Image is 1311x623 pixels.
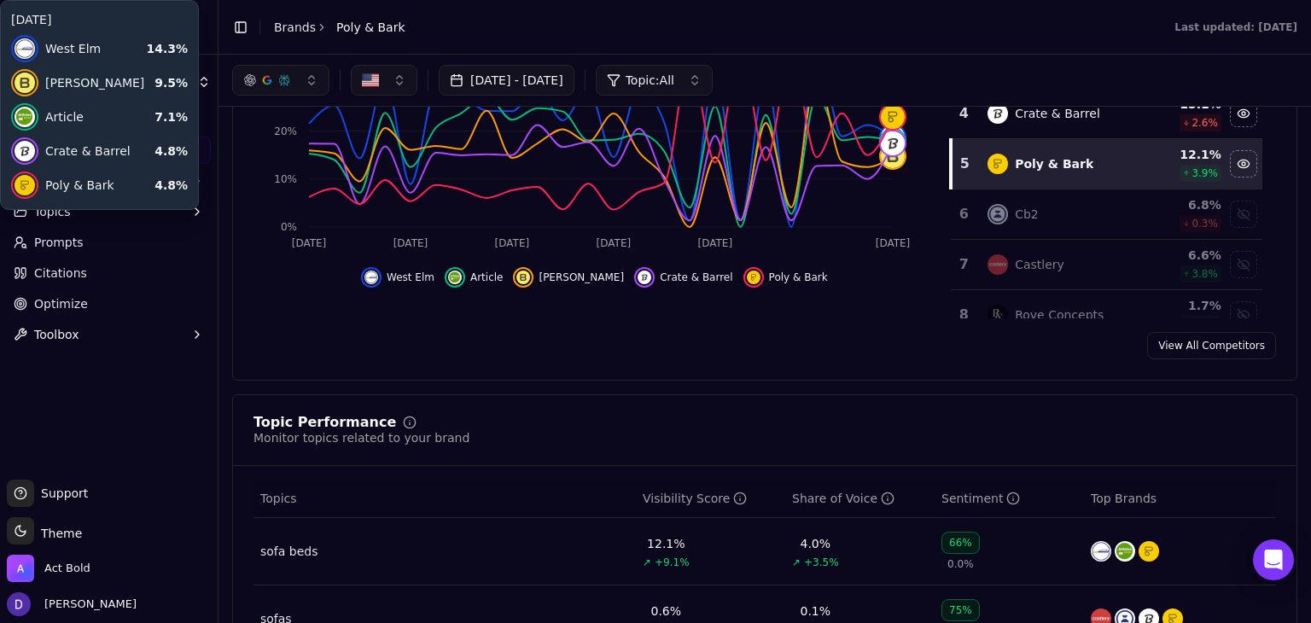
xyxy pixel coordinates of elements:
[988,254,1008,275] img: castlery
[34,234,84,251] span: Prompts
[364,271,378,284] img: west elm
[274,20,316,34] a: Brands
[387,271,434,284] span: West Elm
[516,271,530,284] img: burrow
[647,535,685,552] div: 12.1%
[634,267,732,288] button: Hide crate & barrel data
[951,240,1262,290] tr: 7castleryCastlery6.6%3.8%Show castlery data
[7,109,211,137] div: Platform
[1115,541,1135,562] img: article
[38,597,137,612] span: [PERSON_NAME]
[1015,256,1064,273] div: Castlery
[7,555,34,582] img: Act Bold
[638,271,651,284] img: crate & barrel
[495,237,530,249] tspan: [DATE]
[1142,146,1221,163] div: 12.1 %
[698,237,733,249] tspan: [DATE]
[958,204,970,224] div: 6
[1015,306,1104,323] div: Rove Concepts
[539,271,624,284] span: [PERSON_NAME]
[41,74,190,90] span: Poly & Bark
[785,480,935,518] th: shareOfVoice
[988,154,1008,174] img: poly & bark
[643,490,747,507] div: Visibility Score
[336,19,405,36] span: Poly & Bark
[951,139,1262,189] tr: 5poly & barkPoly & Bark12.1%3.9%Hide poly & bark data
[7,290,211,317] a: Optimize
[34,527,82,540] span: Theme
[1230,100,1257,127] button: Hide crate & barrel data
[34,485,88,502] span: Support
[804,556,839,569] span: +3.5%
[958,305,970,325] div: 8
[959,154,970,174] div: 5
[1253,539,1294,580] div: Open Intercom Messenger
[881,105,905,129] img: poly & bark
[7,592,137,616] button: Open user button
[1230,301,1257,329] button: Show rove concepts data
[7,229,211,256] a: Prompts
[292,237,327,249] tspan: [DATE]
[958,254,970,275] div: 7
[801,603,831,620] div: 0.1%
[7,592,31,616] img: David White
[34,295,88,312] span: Optimize
[1142,247,1221,264] div: 6.6 %
[769,271,828,284] span: Poly & Bark
[34,326,79,343] span: Toolbox
[361,267,434,288] button: Hide west elm data
[7,321,211,348] button: Toolbox
[1091,490,1157,507] span: Top Brands
[439,65,574,96] button: [DATE] - [DATE]
[747,271,760,284] img: poly & bark
[1192,267,1218,281] span: 3.8 %
[988,103,1008,124] img: crate & barrel
[655,556,690,569] span: +9.1%
[958,103,970,124] div: 4
[448,271,462,284] img: article
[660,271,732,284] span: Crate & Barrel
[626,72,674,89] span: Topic: All
[253,429,469,446] div: Monitor topics related to your brand
[651,603,682,620] div: 0.6%
[988,204,1008,224] img: cb2
[34,265,87,282] span: Citations
[1230,150,1257,178] button: Hide poly & bark data
[513,267,624,288] button: Hide burrow data
[1139,541,1159,562] img: poly & bark
[470,271,504,284] span: Article
[941,532,980,554] div: 66%
[947,557,974,571] span: 0.0%
[1142,297,1221,314] div: 1.7 %
[743,267,828,288] button: Hide poly & bark data
[34,203,71,220] span: Topics
[988,305,1008,325] img: rove concepts
[935,480,1084,518] th: sentiment
[274,125,297,137] tspan: 20%
[253,416,396,429] div: Topic Performance
[643,556,651,569] span: ↗
[881,131,905,155] img: crate & barrel
[792,556,801,569] span: ↗
[1015,105,1100,122] div: Crate & Barrel
[7,167,211,195] button: Competition
[1174,20,1297,34] div: Last updated: [DATE]
[1091,541,1111,562] img: west elm
[274,19,405,36] nav: breadcrumb
[35,142,70,159] span: Home
[1230,251,1257,278] button: Show castlery data
[951,290,1262,341] tr: 8rove conceptsRove Concepts1.7%0.2%Show rove concepts data
[941,490,1020,507] div: Sentiment
[362,72,379,89] img: US
[7,259,211,287] a: Citations
[636,480,785,518] th: visibilityScore
[393,237,428,249] tspan: [DATE]
[876,237,911,249] tspan: [DATE]
[1147,332,1276,359] a: View All Competitors
[7,198,211,225] button: Topics
[260,543,318,560] a: sofa beds
[1192,116,1218,130] span: 2.6 %
[281,221,297,233] tspan: 0%
[951,189,1262,240] tr: 6cb2Cb26.8%0.3%Show cb2 data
